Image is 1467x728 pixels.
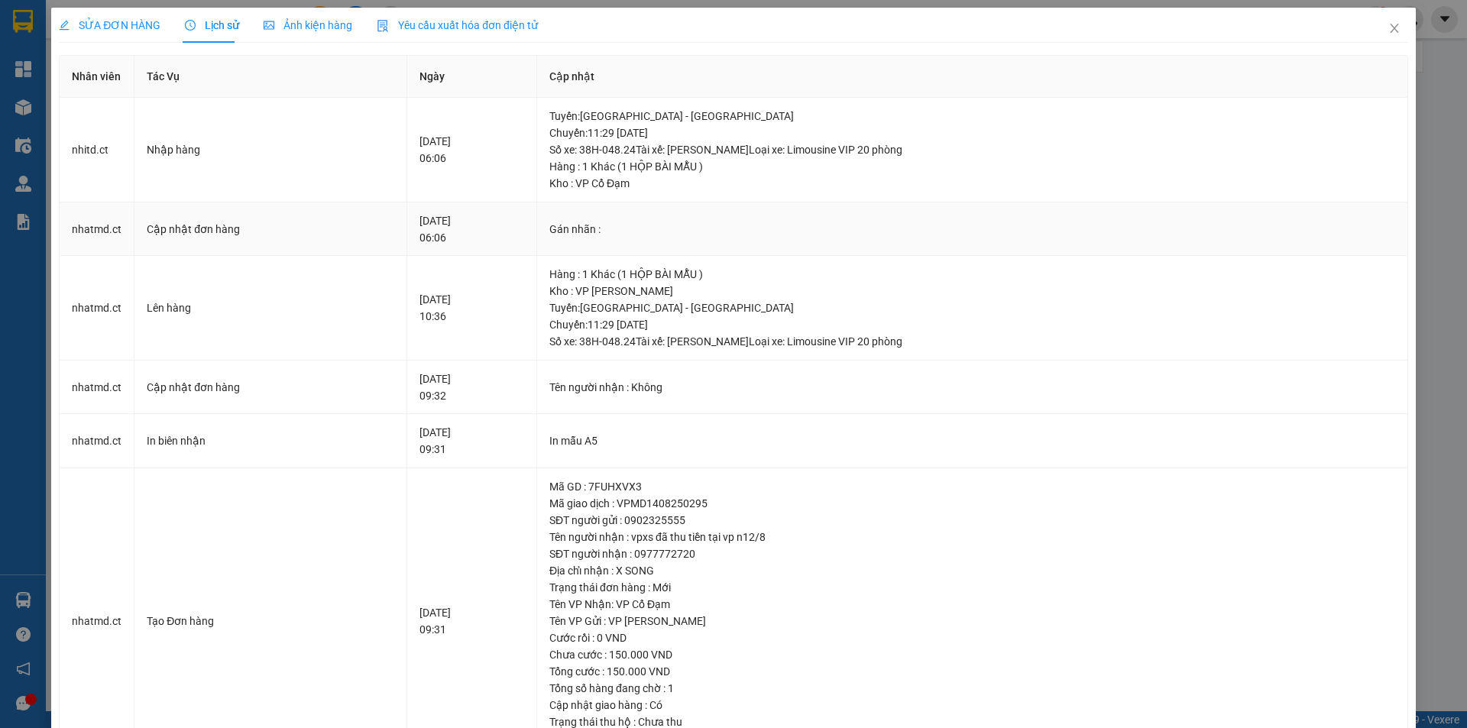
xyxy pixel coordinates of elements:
span: picture [264,20,274,31]
div: Mã giao dịch : VPMD1408250295 [549,495,1395,512]
div: Tên VP Gửi : VP [PERSON_NAME] [549,613,1395,629]
th: Cập nhật [537,56,1408,98]
div: Địa chỉ nhận : X SONG [549,562,1395,579]
td: nhitd.ct [60,98,134,202]
span: Ảnh kiện hàng [264,19,352,31]
div: Tên VP Nhận: VP Cổ Đạm [549,596,1395,613]
div: Hàng : 1 Khác (1 HỘP BÀI MẪU ) [549,266,1395,283]
div: Gán nhãn : [549,221,1395,238]
div: Cước rồi : 0 VND [549,629,1395,646]
td: nhatmd.ct [60,256,134,361]
div: Tạo Đơn hàng [147,613,393,629]
td: nhatmd.ct [60,202,134,257]
div: In mẫu A5 [549,432,1395,449]
div: Tổng số hàng đang chờ : 1 [549,680,1395,697]
div: Tên người nhận : Không [549,379,1395,396]
div: [DATE] 06:06 [419,133,524,167]
div: Cập nhật đơn hàng [147,379,393,396]
div: Hàng : 1 Khác (1 HỘP BÀI MẪU ) [549,158,1395,175]
td: nhatmd.ct [60,414,134,468]
div: Kho : VP [PERSON_NAME] [549,283,1395,299]
div: [DATE] 09:31 [419,604,524,638]
div: SĐT người gửi : 0902325555 [549,512,1395,529]
span: clock-circle [185,20,196,31]
button: Close [1373,8,1416,50]
img: icon [377,20,389,32]
th: Ngày [407,56,537,98]
td: nhatmd.ct [60,361,134,415]
div: Trạng thái đơn hàng : Mới [549,579,1395,596]
span: SỬA ĐƠN HÀNG [59,19,160,31]
div: Tên người nhận : vpxs đã thu tiền tại vp n12/8 [549,529,1395,545]
div: [DATE] 06:06 [419,212,524,246]
div: Cập nhật giao hàng : Có [549,697,1395,713]
div: SĐT người nhận : 0977772720 [549,545,1395,562]
div: [DATE] 09:32 [419,370,524,404]
span: Yêu cầu xuất hóa đơn điện tử [377,19,538,31]
div: Lên hàng [147,299,393,316]
span: close [1388,22,1401,34]
th: Nhân viên [60,56,134,98]
div: Tuyến : [GEOGRAPHIC_DATA] - [GEOGRAPHIC_DATA] Chuyến: 11:29 [DATE] Số xe: 38H-048.24 Tài xế: [PER... [549,299,1395,350]
div: Nhập hàng [147,141,393,158]
span: Lịch sử [185,19,239,31]
span: edit [59,20,70,31]
div: Tổng cước : 150.000 VND [549,663,1395,680]
div: Kho : VP Cổ Đạm [549,175,1395,192]
div: Cập nhật đơn hàng [147,221,393,238]
div: Chưa cước : 150.000 VND [549,646,1395,663]
th: Tác Vụ [134,56,406,98]
div: [DATE] 10:36 [419,291,524,325]
div: Mã GD : 7FUHXVX3 [549,478,1395,495]
div: In biên nhận [147,432,393,449]
div: Tuyến : [GEOGRAPHIC_DATA] - [GEOGRAPHIC_DATA] Chuyến: 11:29 [DATE] Số xe: 38H-048.24 Tài xế: [PER... [549,108,1395,158]
div: [DATE] 09:31 [419,424,524,458]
